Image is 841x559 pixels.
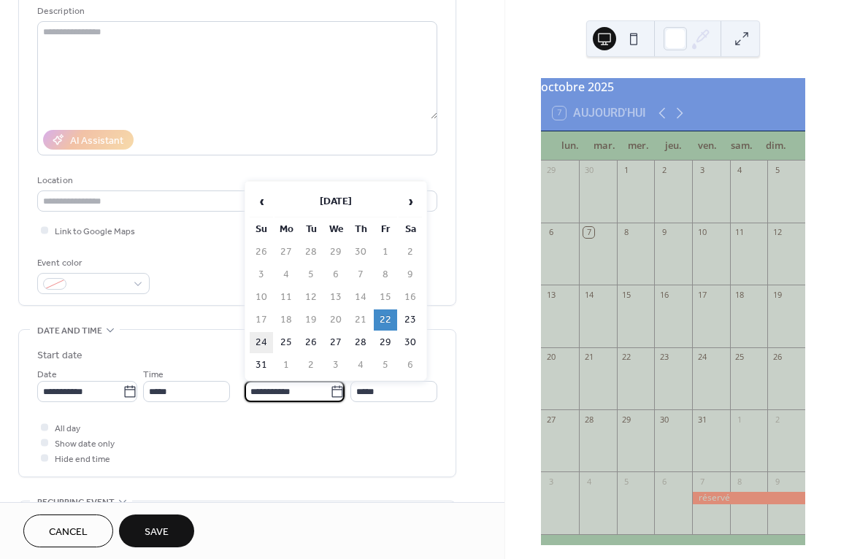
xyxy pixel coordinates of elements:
[274,264,298,285] td: 4
[772,227,783,238] div: 12
[374,355,397,376] td: 5
[374,287,397,308] td: 15
[725,131,759,161] div: sam.
[696,414,707,425] div: 31
[324,355,347,376] td: 3
[250,219,273,240] th: Su
[772,289,783,300] div: 19
[696,227,707,238] div: 10
[734,352,745,363] div: 25
[274,287,298,308] td: 11
[399,187,421,216] span: ›
[656,131,691,161] div: jeu.
[250,332,273,353] td: 24
[545,476,556,487] div: 3
[299,355,323,376] td: 2
[545,165,556,176] div: 29
[299,309,323,331] td: 19
[583,414,594,425] div: 28
[37,4,434,19] div: Description
[734,414,745,425] div: 1
[621,414,632,425] div: 29
[621,227,632,238] div: 8
[37,367,57,382] span: Date
[299,242,323,263] td: 28
[621,165,632,176] div: 1
[374,264,397,285] td: 8
[349,332,372,353] td: 28
[250,242,273,263] td: 26
[324,287,347,308] td: 13
[772,476,783,487] div: 9
[696,289,707,300] div: 17
[734,289,745,300] div: 18
[621,131,656,161] div: mer.
[274,242,298,263] td: 27
[324,219,347,240] th: We
[349,309,372,331] td: 21
[399,219,422,240] th: Sa
[274,219,298,240] th: Mo
[658,165,669,176] div: 2
[658,289,669,300] div: 16
[583,352,594,363] div: 21
[324,309,347,331] td: 20
[349,242,372,263] td: 30
[250,264,273,285] td: 3
[583,165,594,176] div: 30
[324,242,347,263] td: 29
[583,227,594,238] div: 7
[349,264,372,285] td: 7
[691,131,725,161] div: ven.
[658,227,669,238] div: 9
[545,289,556,300] div: 13
[374,332,397,353] td: 29
[545,227,556,238] div: 6
[621,476,632,487] div: 5
[399,309,422,331] td: 23
[349,355,372,376] td: 4
[696,476,707,487] div: 7
[274,355,298,376] td: 1
[621,289,632,300] div: 15
[399,264,422,285] td: 9
[23,514,113,547] button: Cancel
[374,219,397,240] th: Fr
[583,289,594,300] div: 14
[374,242,397,263] td: 1
[399,355,422,376] td: 6
[374,309,397,331] td: 22
[299,287,323,308] td: 12
[696,352,707,363] div: 24
[772,414,783,425] div: 2
[658,352,669,363] div: 23
[37,495,115,510] span: Recurring event
[734,476,745,487] div: 8
[250,287,273,308] td: 10
[772,352,783,363] div: 26
[545,414,556,425] div: 27
[55,421,80,436] span: All day
[324,264,347,285] td: 6
[143,367,164,382] span: Time
[274,332,298,353] td: 25
[274,186,397,217] th: [DATE]
[553,131,587,161] div: lun.
[250,187,272,216] span: ‹
[250,309,273,331] td: 17
[349,219,372,240] th: Th
[37,323,102,339] span: Date and time
[299,332,323,353] td: 26
[37,348,82,363] div: Start date
[734,165,745,176] div: 4
[772,165,783,176] div: 5
[545,352,556,363] div: 20
[119,514,194,547] button: Save
[399,242,422,263] td: 2
[299,219,323,240] th: Tu
[696,165,707,176] div: 3
[587,131,621,161] div: mar.
[55,224,135,239] span: Link to Google Maps
[299,264,323,285] td: 5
